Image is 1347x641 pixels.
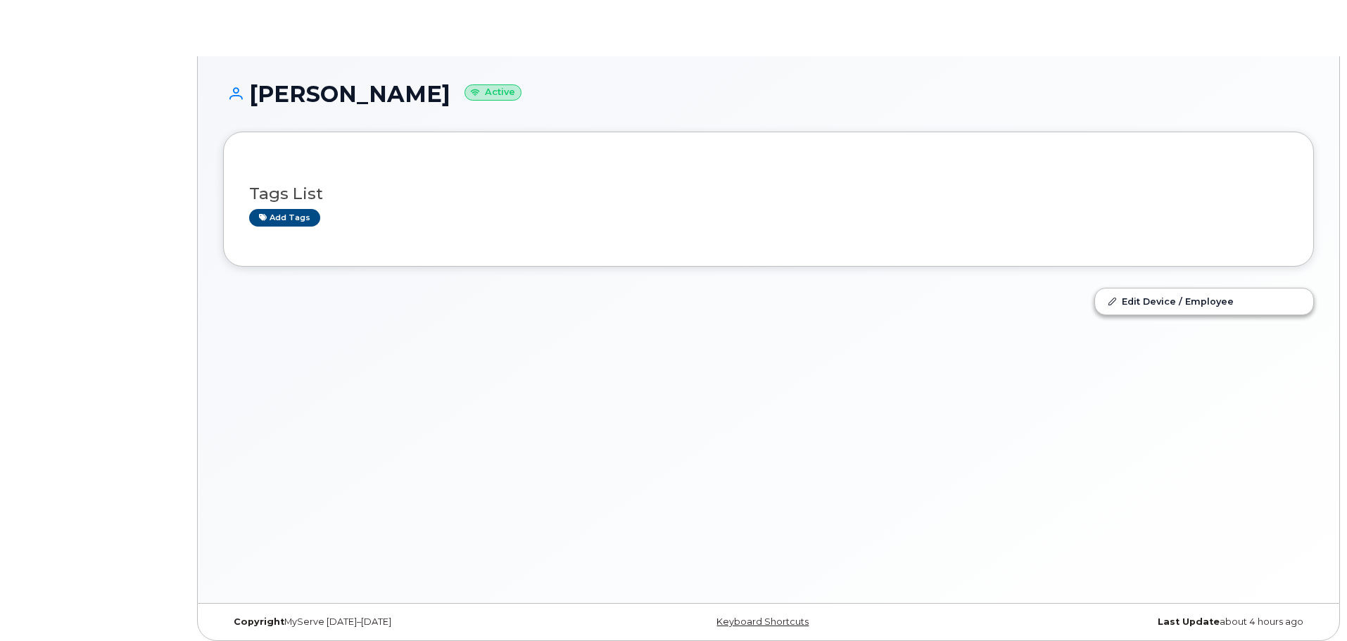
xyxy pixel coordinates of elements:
h3: Tags List [249,185,1288,203]
h1: [PERSON_NAME] [223,82,1314,106]
strong: Last Update [1158,616,1220,627]
small: Active [464,84,521,101]
a: Add tags [249,209,320,227]
div: about 4 hours ago [950,616,1314,628]
strong: Copyright [234,616,284,627]
div: MyServe [DATE]–[DATE] [223,616,587,628]
a: Edit Device / Employee [1095,288,1313,314]
a: Keyboard Shortcuts [716,616,809,627]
